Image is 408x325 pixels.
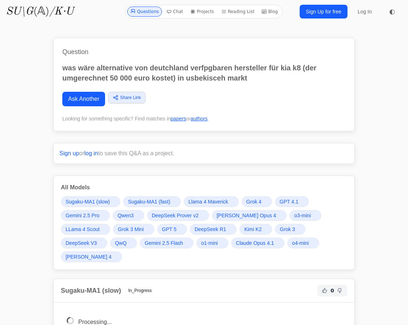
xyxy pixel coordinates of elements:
[84,150,98,156] a: log in
[171,116,186,122] a: papers
[240,224,272,235] a: Kimi K2
[236,239,274,247] span: Claude Opus 4.1
[330,287,334,294] span: 0
[62,47,346,57] h1: Question
[280,198,299,205] span: GPT 4.1
[140,238,193,248] a: Gemini 2.5 Flash
[145,239,183,247] span: Gemini 2.5 Flash
[294,212,311,219] span: o3-mini
[287,238,319,248] a: o4-mini
[290,210,321,221] a: o3-mini
[196,238,228,248] a: o1-mini
[336,286,344,295] button: Not Helpful
[163,7,186,17] a: Chat
[66,253,112,260] span: [PERSON_NAME] 4
[66,212,99,219] span: Gemini 2.5 Pro
[217,212,276,219] span: [PERSON_NAME] Opus 4
[353,5,376,18] a: Log In
[49,6,74,17] i: /K·U
[389,8,395,15] span: ◐
[147,210,209,221] a: DeepSeek Prover v2
[157,224,187,235] a: GPT 5
[128,198,170,205] span: Sugaku-MA1 (fast)
[120,94,141,101] span: Share Link
[127,7,162,17] a: Questions
[259,7,281,17] a: Blog
[61,238,107,248] a: DeepSeek V3
[280,226,295,233] span: Grok 3
[162,226,176,233] span: GPT 5
[275,224,305,235] a: Grok 3
[187,7,217,17] a: Projects
[66,239,97,247] span: DeepSeek V3
[124,286,156,295] span: In_Progress
[246,198,262,205] span: Grok 4
[123,196,181,207] a: Sugaku-MA1 (fast)
[62,92,105,106] a: Ask Another
[201,239,218,247] span: o1-mini
[212,210,287,221] a: [PERSON_NAME] Opus 4
[6,5,74,18] a: SU\G(𝔸)/K·U
[78,319,112,325] span: Processing...
[113,210,144,221] a: Qwen3
[218,7,258,17] a: Reading List
[66,198,110,205] span: Sugaku-MA1 (slow)
[61,210,110,221] a: Gemini 2.5 Pro
[320,286,329,295] button: Helpful
[61,224,110,235] a: LLama 4 Scout
[118,226,144,233] span: Grok 3 Mini
[300,5,347,18] a: Sign Up for free
[59,149,349,158] p: or to save this Q&A as a project.
[6,6,33,17] i: SU\G
[242,196,272,207] a: Grok 4
[61,196,120,207] a: Sugaku-MA1 (slow)
[62,115,346,122] div: Looking for something specific? Find matches in or .
[66,226,100,233] span: LLama 4 Scout
[244,226,262,233] span: Kimi K2
[385,4,399,19] button: ◐
[292,239,309,247] span: o4-mini
[117,212,133,219] span: Qwen3
[152,212,199,219] span: DeepSeek Prover v2
[62,63,346,83] p: was wäre alternative von deutchland verfpgbaren hersteller für kia k8 (der umgerechnet 50 000 eur...
[188,198,228,205] span: Llama 4 Maverick
[191,116,208,122] a: authors
[61,285,121,296] h2: Sugaku-MA1 (slow)
[190,224,237,235] a: DeepSeek R1
[61,183,347,192] h3: All Models
[59,150,79,156] a: Sign up
[184,196,239,207] a: Llama 4 Maverick
[61,251,122,262] a: [PERSON_NAME] 4
[115,239,126,247] span: QwQ
[275,196,309,207] a: GPT 4.1
[231,238,284,248] a: Claude Opus 4.1
[110,238,137,248] a: QwQ
[195,226,226,233] span: DeepSeek R1
[113,224,154,235] a: Grok 3 Mini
